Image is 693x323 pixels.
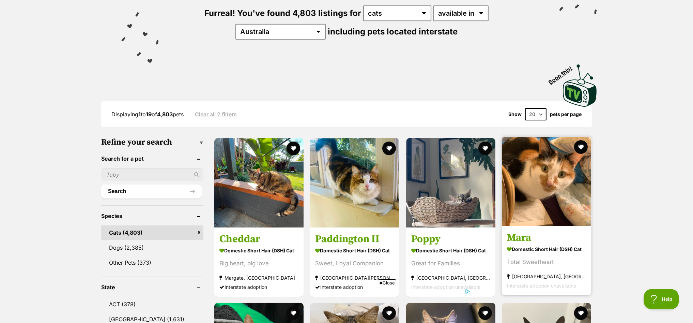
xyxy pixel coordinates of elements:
div: Interstate adoption [315,282,394,291]
div: Big heart, big love [219,259,298,268]
a: Boop this! [563,58,597,108]
div: Great for Families [411,259,490,268]
a: Dogs (2,385) [101,240,203,255]
h3: Cheddar [219,232,298,245]
a: Cheddar Domestic Short Hair (DSH) Cat Big heart, big love Margate, [GEOGRAPHIC_DATA] Interstate a... [214,227,304,296]
span: Furreal! You've found 4,803 listings for [204,8,361,18]
span: Boop this! [548,61,579,85]
span: Interstate adoption unavailable [411,284,480,290]
a: ACT (378) [101,297,203,311]
h3: Refine your search [101,137,203,147]
span: Displaying to of pets [111,111,184,118]
img: PetRescue TV logo [563,64,597,107]
h3: Paddington II [315,232,394,245]
button: favourite [478,306,492,320]
a: Poppy Domestic Short Hair (DSH) Cat Great for Families [GEOGRAPHIC_DATA], [GEOGRAPHIC_DATA] Inter... [406,227,495,296]
strong: Domestic Short Hair (DSH) Cat [315,245,394,255]
header: Search for a pet [101,156,203,162]
span: Show [508,112,522,117]
button: Search [101,185,202,198]
a: Paddington II Domestic Short Hair (DSH) Cat Sweet, Loyal Companion [GEOGRAPHIC_DATA][PERSON_NAME]... [310,227,399,296]
span: Interstate adoption unavailable [507,282,576,288]
strong: 19 [146,111,152,118]
iframe: Advertisement [222,289,471,320]
strong: [GEOGRAPHIC_DATA], [GEOGRAPHIC_DATA] [507,271,586,281]
input: Toby [101,168,203,181]
strong: Margate, [GEOGRAPHIC_DATA] [219,273,298,282]
a: Mara Domestic Short Hair (DSH) Cat Total Sweetheart [GEOGRAPHIC_DATA], [GEOGRAPHIC_DATA] Intersta... [502,226,591,295]
button: favourite [287,142,300,155]
button: favourite [383,142,396,155]
div: Total Sweetheart [507,257,586,266]
strong: [GEOGRAPHIC_DATA][PERSON_NAME][GEOGRAPHIC_DATA] [315,273,394,282]
header: State [101,284,203,290]
img: Poppy - Domestic Short Hair (DSH) Cat [406,138,495,227]
strong: Domestic Short Hair (DSH) Cat [507,244,586,254]
a: Other Pets (373) [101,255,203,270]
button: favourite [574,306,588,320]
img: Mara - Domestic Short Hair (DSH) Cat [502,137,591,226]
span: including pets located interstate [328,27,458,36]
h3: Mara [507,231,586,244]
a: Clear all 2 filters [195,111,237,117]
a: Cats (4,803) [101,225,203,240]
h3: Poppy [411,232,490,245]
label: pets per page [550,112,582,117]
div: Interstate adoption [219,282,298,291]
button: favourite [574,140,588,154]
strong: 1 [138,111,141,118]
button: favourite [478,142,492,155]
strong: Domestic Short Hair (DSH) Cat [411,245,490,255]
div: Sweet, Loyal Companion [315,259,394,268]
strong: Domestic Short Hair (DSH) Cat [219,245,298,255]
img: Paddington II - Domestic Short Hair (DSH) Cat [310,138,399,227]
img: Cheddar - Domestic Short Hair (DSH) Cat [214,138,304,227]
header: Species [101,213,203,219]
strong: 4,803 [157,111,173,118]
span: Close [378,279,396,286]
iframe: Help Scout Beacon - Open [644,289,679,309]
strong: [GEOGRAPHIC_DATA], [GEOGRAPHIC_DATA] [411,273,490,282]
